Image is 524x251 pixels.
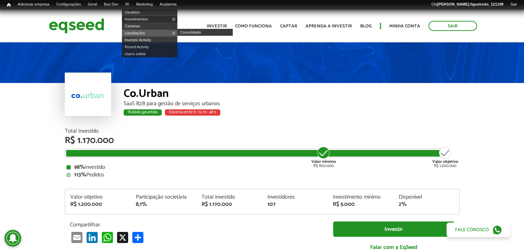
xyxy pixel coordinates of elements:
[311,146,337,168] div: R$ 800.000
[131,232,145,243] a: Compartilhar
[202,202,257,207] div: R$ 1.170.000
[74,170,86,179] strong: 113%
[65,128,460,134] div: Total Investido
[389,24,420,28] a: Minha conta
[432,158,458,165] strong: Valor objetivo
[133,2,156,7] a: Marketing
[360,24,372,28] a: Blog
[122,9,177,16] a: Usuários
[70,194,126,200] div: Valor objetivo
[124,88,460,101] div: Co.Urban
[399,194,454,200] div: Disponível
[432,146,458,168] div: R$ 1.200.000
[156,2,180,7] a: Academia
[14,2,53,7] a: Adicionar empresa
[311,158,336,165] strong: Valor mínimo
[124,109,162,116] div: Rodada garantida
[116,232,130,243] a: X
[136,202,191,207] div: 8,1%
[100,2,122,7] a: Bus Dev
[267,194,322,200] div: Investidores
[305,24,352,28] a: Aprenda a investir
[70,202,126,207] div: R$ 1.200.000
[235,24,272,28] a: Como funciona
[280,24,297,28] a: Captar
[122,2,133,7] a: RI
[202,194,257,200] div: Total investido
[7,2,11,7] span: Início
[3,2,14,8] a: Início
[70,221,323,228] p: Compartilhar:
[49,17,104,35] img: EqSeed
[136,194,191,200] div: Participação societária
[189,109,216,115] span: 10 h : 12 m : 48 s
[70,232,84,243] a: Email
[507,2,521,7] a: Sair
[437,2,503,6] strong: [PERSON_NAME].figueiredo_121199
[85,232,99,243] a: LinkedIn
[428,21,477,31] a: Sair
[207,24,227,28] a: Investir
[267,202,322,207] div: 107
[165,109,220,116] div: Encerra em
[65,136,460,145] div: R$ 1.170.000
[399,202,454,207] div: 2%
[333,194,388,200] div: Investimento mínimo
[66,165,458,170] div: Investido
[333,221,454,237] a: Investir
[100,232,114,243] a: WhatsApp
[446,223,510,237] a: Fale conosco
[74,162,85,172] strong: 98%
[124,101,460,107] div: SaaS B2B para gestão de serviços urbanos
[428,2,507,7] a: Olá[PERSON_NAME].figueiredo_121199
[53,2,85,7] a: Configurações
[84,2,100,7] a: Geral
[66,172,458,178] div: Pedidos
[333,202,388,207] div: R$ 5.000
